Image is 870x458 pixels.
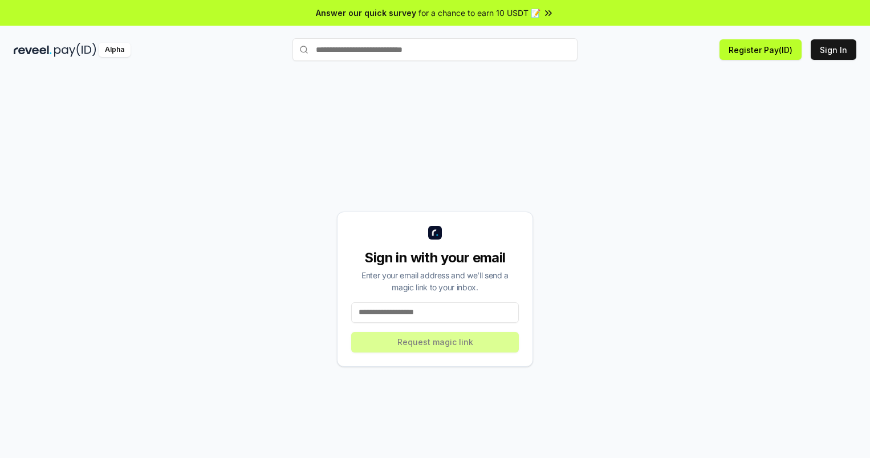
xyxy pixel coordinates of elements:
div: Sign in with your email [351,249,519,267]
img: reveel_dark [14,43,52,57]
img: logo_small [428,226,442,240]
button: Register Pay(ID) [719,39,802,60]
div: Alpha [99,43,131,57]
span: Answer our quick survey [316,7,416,19]
div: Enter your email address and we’ll send a magic link to your inbox. [351,269,519,293]
button: Sign In [811,39,856,60]
span: for a chance to earn 10 USDT 📝 [418,7,540,19]
img: pay_id [54,43,96,57]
